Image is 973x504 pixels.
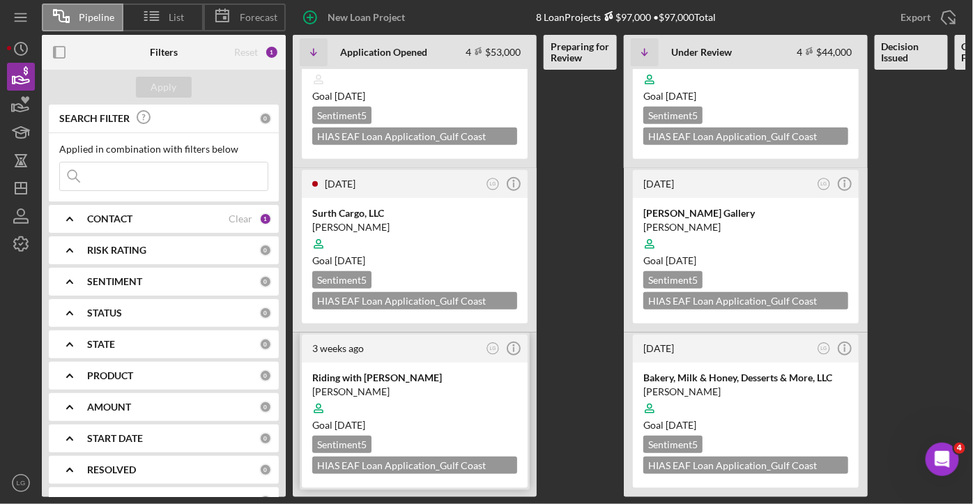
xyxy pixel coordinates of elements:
div: Applied in combination with filters below [59,144,268,155]
div: [PERSON_NAME] [312,220,517,234]
div: 0 [259,369,272,382]
text: LG [821,346,827,351]
span: Goal [312,254,365,266]
time: 2025-06-29 04:05 [643,342,674,354]
a: [DATE]LG[PERSON_NAME] Gallery[PERSON_NAME]Goal [DATE]Sentiment5HIAS EAF Loan Application_Gulf Coa... [631,168,861,326]
a: [DATE]LGBakery, Milk & Honey, Desserts & More, LLC[PERSON_NAME]Goal [DATE]Sentiment5HIAS EAF Loan... [631,333,861,490]
b: RISK RATING [87,245,146,256]
span: Goal [643,90,696,102]
div: [PERSON_NAME] Gallery [643,206,848,220]
b: AMOUNT [87,402,131,413]
time: 09/25/2025 [666,90,696,102]
time: 2025-08-07 23:34 [312,342,364,354]
b: Filters [150,47,178,58]
div: Riding with [PERSON_NAME] [312,371,517,385]
div: HIAS EAF Loan Application_Gulf Coast JFCS $20,000 [312,292,517,310]
b: CONTACT [87,213,132,224]
div: Apply [151,77,177,98]
div: Reset [234,47,258,58]
b: START DATE [87,433,143,444]
time: 2025-08-17 23:05 [325,178,355,190]
button: Export [887,3,966,31]
b: STATE [87,339,115,350]
div: 0 [259,464,272,476]
text: LG [821,181,827,186]
div: 0 [259,338,272,351]
b: Preparing for Review [551,41,610,63]
div: New Loan Project [328,3,405,31]
span: 4 [954,443,965,454]
div: HIAS EAF Loan Application_Gulf Coast JFCS $15,000 [312,128,517,145]
a: House of Sweets - [GEOGRAPHIC_DATA], LLC[PERSON_NAME] SarveriGoal [DATE]Sentiment5HIAS EAF Loan A... [631,3,861,161]
button: LG [484,339,503,358]
div: Sentiment 5 [312,107,371,124]
div: Bakery, Milk & Honey, Desserts & More, LLC [643,371,848,385]
div: HIAS EAF Loan Application_Gulf Coast JFCS $10,000 [643,292,848,310]
div: 0 [259,401,272,413]
span: List [169,12,185,23]
iframe: Intercom live chat [926,443,959,476]
text: LG [17,480,26,487]
time: 10/10/2025 [335,254,365,266]
b: SENTIMENT [87,276,142,287]
div: Export [901,3,931,31]
div: 0 [259,432,272,445]
div: HIAS EAF Loan Application_Gulf Coast JFCS $9,000 [643,457,848,474]
div: 4 $53,000 [466,46,521,58]
b: PRODUCT [87,370,133,381]
time: 10/17/2025 [335,90,365,102]
div: 1 [259,213,272,225]
div: 0 [259,275,272,288]
div: 8 Loan Projects • $97,000 Total [536,11,716,23]
time: 08/28/2025 [666,254,696,266]
b: STATUS [87,307,122,319]
div: HIAS EAF Loan Application_Gulf Coast JFCS $15,000 [312,457,517,474]
div: [PERSON_NAME] [643,385,848,399]
span: Goal [312,90,365,102]
a: 3 weeks agoLGRiding with [PERSON_NAME][PERSON_NAME]Goal [DATE]Sentiment5HIAS EAF Loan Application... [300,333,530,490]
div: 0 [259,112,272,125]
div: HIAS EAF Loan Application_Gulf Coast JFCS $15,000 [643,128,848,145]
b: Decision Issued [882,41,941,63]
div: Sentiment 5 [312,436,371,453]
button: LG [7,469,35,497]
div: [PERSON_NAME] [643,220,848,234]
button: Apply [136,77,192,98]
div: 1 [265,45,279,59]
div: Sentiment 5 [643,271,703,289]
span: Pipeline [79,12,114,23]
time: 10/06/2025 [335,419,365,431]
div: $97,000 [601,11,651,23]
a: [DATE]LGSurth Cargo, LLC[PERSON_NAME]Goal [DATE]Sentiment5HIAS EAF Loan Application_Gulf Coast JF... [300,168,530,326]
span: Goal [643,254,696,266]
b: Application Opened [340,47,427,58]
b: RESOLVED [87,464,136,475]
button: New Loan Project [293,3,419,31]
span: Goal [643,419,696,431]
span: Goal [312,419,365,431]
div: Sentiment 5 [643,107,703,124]
div: 0 [259,307,272,319]
div: Sentiment 5 [312,271,371,289]
button: LG [484,175,503,194]
div: 4 $44,000 [797,46,852,58]
div: Sentiment 5 [643,436,703,453]
time: 2025-06-29 21:55 [643,178,674,190]
button: LG [815,175,834,194]
div: 0 [259,244,272,257]
a: Ride-Share/Gig Economy Delivery Driver[PERSON_NAME] [PERSON_NAME]Goal [DATE]Sentiment5HIAS EAF Lo... [300,3,530,161]
text: LG [490,181,496,186]
span: Forecast [240,12,277,23]
b: SEARCH FILTER [59,113,130,124]
b: Under Review [671,47,732,58]
text: LG [490,346,496,351]
div: Clear [229,213,252,224]
time: 08/28/2025 [666,419,696,431]
div: [PERSON_NAME] [312,385,517,399]
button: LG [815,339,834,358]
div: Surth Cargo, LLC [312,206,517,220]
